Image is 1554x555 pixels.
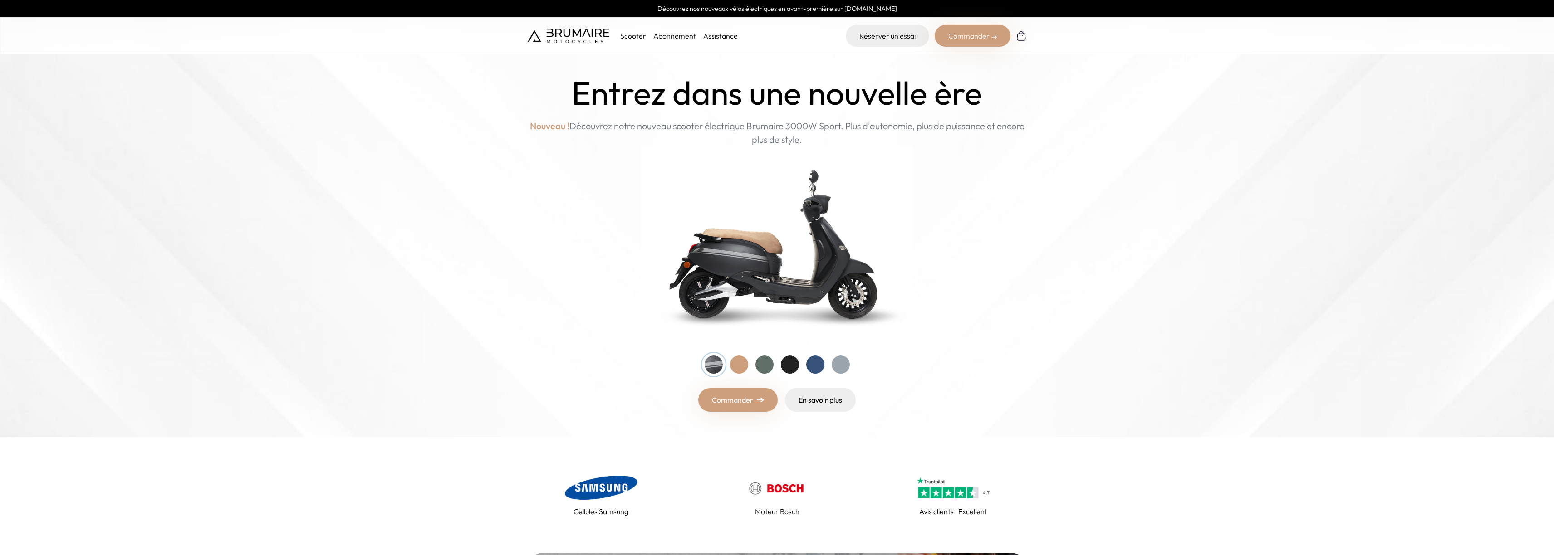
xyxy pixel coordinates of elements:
a: En savoir plus [785,388,856,412]
a: Assistance [703,31,738,40]
a: Avis clients | Excellent [880,473,1027,517]
a: Moteur Bosch [704,473,851,517]
img: Panier [1016,30,1027,41]
a: Abonnement [653,31,696,40]
div: Commander [935,25,1010,47]
a: Réserver un essai [846,25,929,47]
img: Brumaire Motocycles [528,29,609,43]
p: Scooter [620,30,646,41]
p: Cellules Samsung [574,506,628,517]
img: right-arrow-2.png [991,34,997,40]
a: Commander [698,388,778,412]
p: Découvrez notre nouveau scooter électrique Brumaire 3000W Sport. Plus d'autonomie, plus de puissa... [528,119,1027,146]
h1: Entrez dans une nouvelle ère [572,74,982,112]
p: Avis clients | Excellent [919,506,987,517]
a: Cellules Samsung [528,473,675,517]
p: Moteur Bosch [755,506,799,517]
img: right-arrow.png [757,397,764,403]
span: Nouveau ! [530,119,569,133]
